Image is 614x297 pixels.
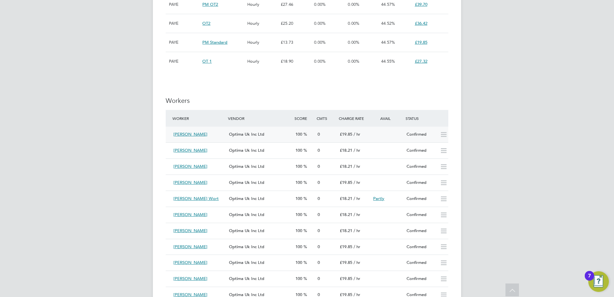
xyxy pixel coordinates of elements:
[229,244,264,249] span: Optima Uk Inc Ltd
[229,131,264,137] span: Optima Uk Inc Ltd
[202,40,227,45] span: PM Standard
[588,271,609,292] button: Open Resource Center, 7 new notifications
[354,260,360,265] span: / hr
[314,40,326,45] span: 0.00%
[295,276,302,281] span: 100
[318,180,320,185] span: 0
[295,260,302,265] span: 100
[415,40,427,45] span: £19.85
[279,14,312,33] div: £25.20
[318,196,320,201] span: 0
[340,244,352,249] span: £19.85
[246,14,279,33] div: Hourly
[404,242,437,252] div: Confirmed
[167,33,201,52] div: PAYE
[340,228,352,233] span: £18.21
[381,59,395,64] span: 44.55%
[173,164,207,169] span: [PERSON_NAME]
[340,276,352,281] span: £19.85
[173,244,207,249] span: [PERSON_NAME]
[318,212,320,217] span: 0
[229,212,264,217] span: Optima Uk Inc Ltd
[354,164,360,169] span: / hr
[318,244,320,249] span: 0
[354,228,360,233] span: / hr
[295,244,302,249] span: 100
[415,2,427,7] span: £39.70
[371,113,404,124] div: Avail
[295,131,302,137] span: 100
[404,129,437,140] div: Confirmed
[314,21,326,26] span: 0.00%
[229,148,264,153] span: Optima Uk Inc Ltd
[202,59,212,64] span: OT 1
[354,131,360,137] span: / hr
[171,113,226,124] div: Worker
[354,148,360,153] span: / hr
[404,145,437,156] div: Confirmed
[404,177,437,188] div: Confirmed
[318,228,320,233] span: 0
[318,260,320,265] span: 0
[173,228,207,233] span: [PERSON_NAME]
[381,21,395,26] span: 44.52%
[226,113,293,124] div: Vendor
[354,244,360,249] span: / hr
[318,131,320,137] span: 0
[279,52,312,71] div: £18.90
[229,196,264,201] span: Optima Uk Inc Ltd
[173,131,207,137] span: [PERSON_NAME]
[173,196,219,201] span: [PERSON_NAME] Wort
[295,180,302,185] span: 100
[202,21,210,26] span: OT2
[173,148,207,153] span: [PERSON_NAME]
[167,14,201,33] div: PAYE
[348,21,359,26] span: 0.00%
[173,180,207,185] span: [PERSON_NAME]
[348,59,359,64] span: 0.00%
[318,276,320,281] span: 0
[315,113,337,124] div: Cmts
[354,212,360,217] span: / hr
[348,2,359,7] span: 0.00%
[314,59,326,64] span: 0.00%
[354,276,360,281] span: / hr
[588,276,591,284] div: 7
[415,59,427,64] span: £27.32
[404,210,437,220] div: Confirmed
[415,21,427,26] span: £36.42
[354,196,360,201] span: / hr
[229,260,264,265] span: Optima Uk Inc Ltd
[318,164,320,169] span: 0
[246,33,279,52] div: Hourly
[295,212,302,217] span: 100
[340,212,352,217] span: £18.21
[337,113,371,124] div: Charge Rate
[404,226,437,236] div: Confirmed
[166,96,448,105] h3: Workers
[229,276,264,281] span: Optima Uk Inc Ltd
[295,148,302,153] span: 100
[381,2,395,7] span: 44.57%
[173,276,207,281] span: [PERSON_NAME]
[293,113,315,124] div: Score
[167,52,201,71] div: PAYE
[381,40,395,45] span: 44.57%
[229,228,264,233] span: Optima Uk Inc Ltd
[295,164,302,169] span: 100
[229,164,264,169] span: Optima Uk Inc Ltd
[229,180,264,185] span: Optima Uk Inc Ltd
[173,260,207,265] span: [PERSON_NAME]
[318,148,320,153] span: 0
[279,33,312,52] div: £13.73
[404,257,437,268] div: Confirmed
[340,260,352,265] span: £19.85
[246,52,279,71] div: Hourly
[340,196,352,201] span: £18.21
[354,180,360,185] span: / hr
[340,131,352,137] span: £19.85
[295,196,302,201] span: 100
[340,164,352,169] span: £18.21
[348,40,359,45] span: 0.00%
[373,196,384,201] span: Partly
